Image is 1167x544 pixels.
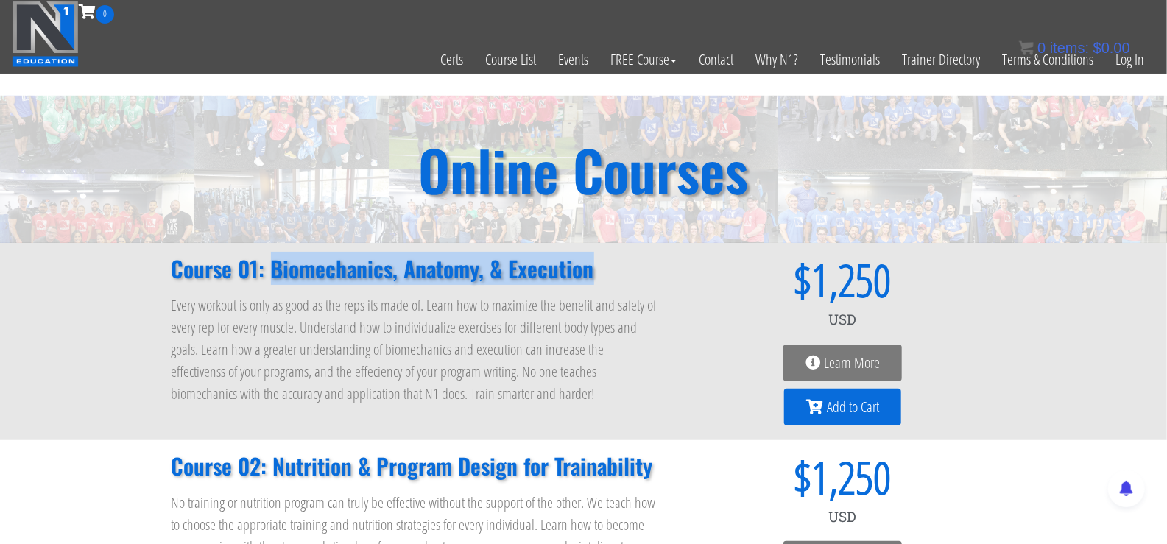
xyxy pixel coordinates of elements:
a: Trainer Directory [891,24,991,96]
span: $ [1093,40,1101,56]
span: Add to Cart [827,400,879,414]
h2: Course 01: Biomechanics, Anatomy, & Execution [172,258,660,280]
a: FREE Course [599,24,688,96]
a: Contact [688,24,744,96]
a: Testimonials [809,24,891,96]
a: 0 items: $0.00 [1019,40,1130,56]
a: Terms & Conditions [991,24,1104,96]
span: 1,250 [812,258,892,302]
a: Why N1? [744,24,809,96]
h2: Course 02: Nutrition & Program Design for Trainability [172,455,660,477]
a: Certs [429,24,474,96]
a: Learn More [783,345,902,381]
a: Add to Cart [784,389,901,425]
h2: Online Courses [419,142,749,197]
span: 0 [1037,40,1046,56]
p: Every workout is only as good as the reps its made of. Learn how to maximize the benefit and safe... [172,294,660,405]
a: Course List [474,24,547,96]
span: 1,250 [812,455,892,499]
a: Events [547,24,599,96]
span: Learn More [824,356,880,370]
a: 0 [79,1,114,21]
div: USD [690,499,996,534]
div: USD [690,302,996,337]
a: Log In [1104,24,1155,96]
span: $ [690,258,812,302]
img: icon11.png [1019,40,1034,55]
bdi: 0.00 [1093,40,1130,56]
img: n1-education [12,1,79,67]
span: 0 [96,5,114,24]
span: items: [1050,40,1089,56]
span: $ [690,455,812,499]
